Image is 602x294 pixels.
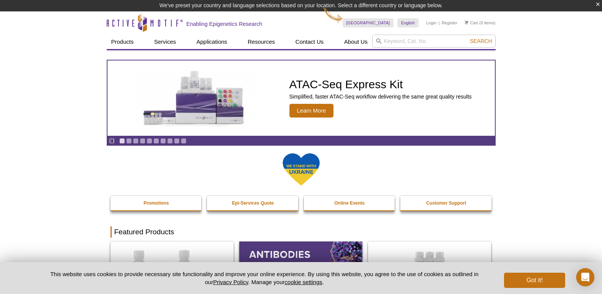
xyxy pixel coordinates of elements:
a: Go to slide 7 [160,138,166,144]
a: Go to slide 10 [181,138,186,144]
a: Epi-Services Quote [207,196,299,210]
a: Go to slide 9 [174,138,180,144]
a: Promotions [111,196,202,210]
a: Cart [465,20,478,25]
strong: Epi-Services Quote [232,200,274,206]
a: Go to slide 3 [133,138,139,144]
a: ATAC-Seq Express Kit ATAC-Seq Express Kit Simplified, faster ATAC-Seq workflow delivering the sam... [107,60,495,136]
p: This website uses cookies to provide necessary site functionality and improve your online experie... [37,270,492,286]
a: Resources [243,35,280,49]
div: Open Intercom Messenger [576,268,594,286]
img: Change Here [323,6,343,24]
a: Go to slide 8 [167,138,173,144]
a: Online Events [304,196,396,210]
button: Search [468,38,494,44]
a: [GEOGRAPHIC_DATA] [343,18,394,27]
h2: Enabling Epigenetics Research [186,21,262,27]
span: Learn More [289,104,334,118]
a: Go to slide 6 [153,138,159,144]
a: Privacy Policy [213,279,248,285]
a: Toggle autoplay [109,138,115,144]
a: Products [107,35,138,49]
li: (0 items) [465,18,496,27]
a: About Us [340,35,372,49]
li: | [439,18,440,27]
img: We Stand With Ukraine [282,153,320,186]
article: ATAC-Seq Express Kit [107,60,495,136]
a: Register [442,20,457,25]
h2: Featured Products [111,226,492,238]
strong: Online Events [334,200,365,206]
a: Login [426,20,436,25]
a: Go to slide 2 [126,138,132,144]
p: Simplified, faster ATAC-Seq workflow delivering the same great quality results [289,93,472,100]
strong: Customer Support [426,200,466,206]
button: Got it! [504,273,565,288]
a: Customer Support [400,196,492,210]
a: English [397,18,419,27]
a: Go to slide 1 [119,138,125,144]
a: Go to slide 5 [147,138,152,144]
img: ATAC-Seq Express Kit [132,69,257,127]
img: Your Cart [465,21,468,24]
button: cookie settings [284,279,322,285]
a: Services [150,35,181,49]
strong: Promotions [144,200,169,206]
a: Applications [192,35,232,49]
span: Search [470,38,492,44]
a: Contact Us [291,35,328,49]
input: Keyword, Cat. No. [372,35,496,48]
h2: ATAC-Seq Express Kit [289,79,472,90]
a: Go to slide 4 [140,138,145,144]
